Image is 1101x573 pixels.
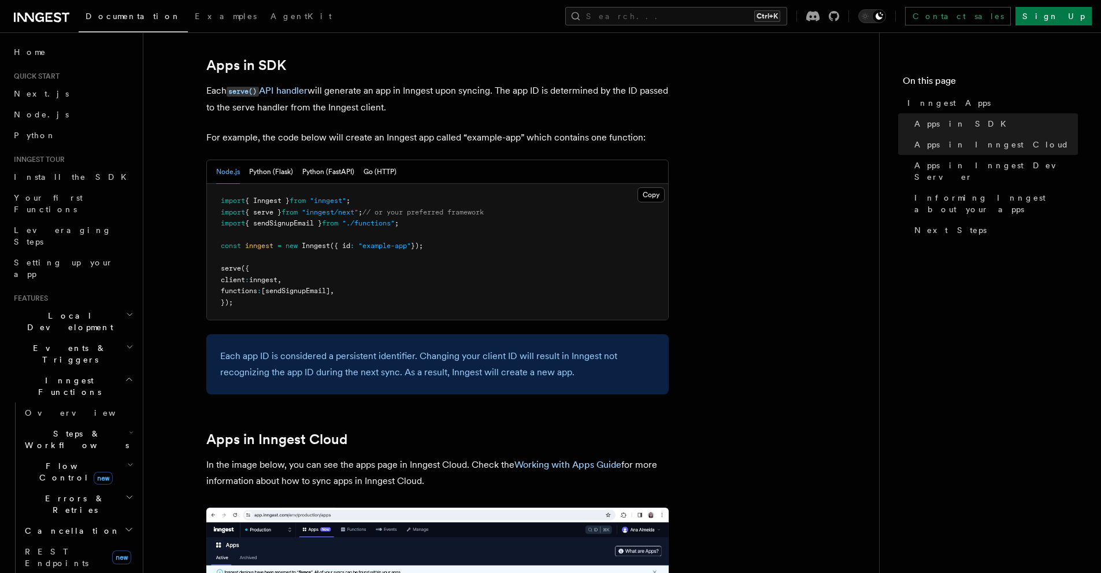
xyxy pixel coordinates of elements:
a: Apps in SDK [206,57,286,73]
span: ; [346,197,350,205]
span: Cancellation [20,525,120,537]
button: Node.js [216,160,240,184]
button: Python (FastAPI) [302,160,354,184]
p: For example, the code below will create an Inngest app called “example-app” which contains one fu... [206,130,669,146]
span: Documentation [86,12,181,21]
span: { Inngest } [245,197,290,205]
p: Each app ID is considered a persistent identifier. Changing your client ID will result in Inngest... [220,348,655,380]
span: [sendSignupEmail] [261,287,330,295]
span: Install the SDK [14,172,134,182]
a: Next Steps [910,220,1078,241]
span: Apps in Inngest Cloud [914,139,1069,150]
a: Documentation [79,3,188,32]
button: Search...Ctrl+K [565,7,787,25]
span: inngest [249,276,277,284]
span: Inngest tour [9,155,65,164]
span: Python [14,131,56,140]
p: In the image below, you can see the apps page in Inngest Cloud. Check the for more information ab... [206,457,669,489]
a: Sign Up [1015,7,1092,25]
a: Informing Inngest about your apps [910,187,1078,220]
span: // or your preferred framework [362,208,484,216]
span: Events & Triggers [9,342,126,365]
a: Examples [188,3,264,31]
button: Copy [637,187,665,202]
span: ({ id [330,242,350,250]
span: Apps in SDK [914,118,1013,130]
span: "./functions" [342,219,395,227]
span: Next Steps [914,224,987,236]
span: from [281,208,298,216]
span: Features [9,294,48,303]
a: Leveraging Steps [9,220,136,252]
span: inngest [245,242,273,250]
span: Next.js [14,89,69,98]
span: Inngest Functions [9,375,125,398]
a: Apps in Inngest Dev Server [910,155,1078,187]
a: Node.js [9,104,136,125]
button: Local Development [9,305,136,338]
span: ; [395,219,399,227]
span: Steps & Workflows [20,428,129,451]
button: Errors & Retries [20,488,136,520]
span: Leveraging Steps [14,225,112,246]
span: ; [358,208,362,216]
span: new [94,472,113,485]
span: , [277,276,281,284]
span: Home [14,46,46,58]
span: Informing Inngest about your apps [914,192,1078,215]
span: Flow Control [20,460,127,483]
button: Go (HTTP) [364,160,396,184]
span: }); [411,242,423,250]
span: import [221,197,245,205]
span: from [290,197,306,205]
span: functions [221,287,257,295]
span: new [286,242,298,250]
span: AgentKit [270,12,332,21]
a: AgentKit [264,3,339,31]
a: Inngest Apps [903,93,1078,113]
a: Working with Apps Guide [514,459,621,470]
span: { sendSignupEmail } [245,219,322,227]
span: "inngest/next" [302,208,358,216]
code: serve() [227,87,259,97]
button: Cancellation [20,520,136,541]
span: }); [221,298,233,306]
span: = [277,242,281,250]
button: Toggle dark mode [858,9,886,23]
button: Flow Controlnew [20,456,136,488]
a: Setting up your app [9,252,136,284]
span: Inngest Apps [907,97,991,109]
span: Examples [195,12,257,21]
span: "example-app" [358,242,411,250]
button: Inngest Functions [9,370,136,402]
button: Steps & Workflows [20,423,136,456]
span: Errors & Retries [20,493,125,516]
a: Apps in Inngest Cloud [206,431,347,448]
span: Overview [25,408,144,417]
span: Setting up your app [14,258,113,279]
span: Local Development [9,310,126,333]
span: Quick start [9,72,60,81]
button: Events & Triggers [9,338,136,370]
span: : [245,276,249,284]
kbd: Ctrl+K [754,10,780,22]
a: Home [9,42,136,62]
span: { serve } [245,208,281,216]
span: Node.js [14,110,69,119]
a: Your first Functions [9,187,136,220]
a: Next.js [9,83,136,104]
a: Python [9,125,136,146]
a: Apps in SDK [910,113,1078,134]
span: const [221,242,241,250]
a: Apps in Inngest Cloud [910,134,1078,155]
span: from [322,219,338,227]
p: Each will generate an app in Inngest upon syncing. The app ID is determined by the ID passed to t... [206,83,669,116]
span: : [350,242,354,250]
span: "inngest" [310,197,346,205]
span: new [112,550,131,564]
a: Contact sales [905,7,1011,25]
span: serve [221,264,241,272]
span: import [221,208,245,216]
a: Overview [20,402,136,423]
span: ({ [241,264,249,272]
